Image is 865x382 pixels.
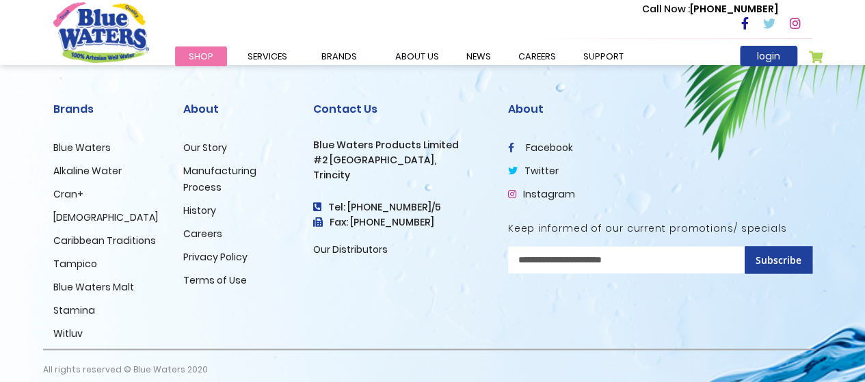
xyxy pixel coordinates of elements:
[740,46,797,66] a: login
[183,204,216,217] a: History
[508,223,812,234] h5: Keep informed of our current promotions/ specials
[453,46,505,66] a: News
[53,141,111,154] a: Blue Waters
[745,246,812,273] button: Subscribe
[313,154,488,166] h3: #2 [GEOGRAPHIC_DATA],
[508,103,812,115] h2: About
[53,234,156,247] a: Caribbean Traditions
[508,141,573,154] a: facebook
[53,210,158,224] a: [DEMOGRAPHIC_DATA]
[53,164,122,178] a: Alkaline Water
[505,46,570,66] a: careers
[53,257,97,271] a: Tampico
[189,50,213,63] span: Shop
[508,187,575,201] a: Instagram
[53,2,149,62] a: store logo
[183,227,222,241] a: Careers
[313,139,488,151] h3: Blue Waters Products Limited
[53,103,163,115] h2: Brands
[53,327,83,340] a: Witluv
[183,273,247,287] a: Terms of Use
[313,103,488,115] h2: Contact Us
[53,303,95,317] a: Stamina
[313,243,388,256] a: Our Distributors
[321,50,357,63] span: Brands
[53,187,83,201] a: Cran+
[53,280,134,294] a: Blue Waters Malt
[183,164,256,194] a: Manufacturing Process
[642,2,778,16] p: [PHONE_NUMBER]
[313,217,488,228] h3: Fax: [PHONE_NUMBER]
[313,202,488,213] h4: Tel: [PHONE_NUMBER]/5
[382,46,453,66] a: about us
[313,169,488,181] h3: Trincity
[756,254,801,267] span: Subscribe
[248,50,287,63] span: Services
[642,2,690,16] span: Call Now :
[508,164,559,178] a: twitter
[570,46,637,66] a: support
[183,103,293,115] h2: About
[183,141,227,154] a: Our Story
[183,250,248,264] a: Privacy Policy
